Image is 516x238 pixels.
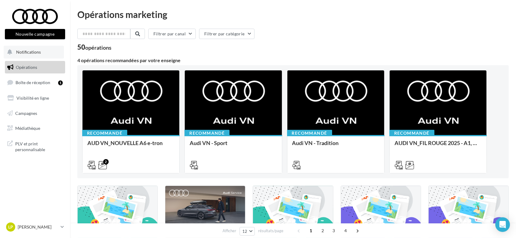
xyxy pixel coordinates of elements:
[16,65,37,70] span: Opérations
[15,140,63,153] span: PLV et print personnalisable
[389,130,434,137] div: Recommandé
[4,137,66,155] a: PLV et print personnalisable
[4,46,64,59] button: Notifications
[184,130,230,137] div: Recommandé
[4,107,66,120] a: Campagnes
[15,126,40,131] span: Médiathèque
[77,10,509,19] div: Opérations marketing
[5,29,65,39] button: Nouvelle campagne
[292,140,379,152] div: Audi VN - Tradition
[148,29,196,39] button: Filtrer par canal
[4,61,66,74] a: Opérations
[77,44,111,51] div: 50
[103,159,109,165] div: 2
[4,76,66,89] a: Boîte de réception1
[5,221,65,233] a: LP [PERSON_NAME]
[15,110,37,115] span: Campagnes
[287,130,332,137] div: Recommandé
[82,130,127,137] div: Recommandé
[18,224,58,230] p: [PERSON_NAME]
[190,140,277,152] div: Audi VN - Sport
[242,229,247,234] span: 12
[199,29,254,39] button: Filtrer par catégorie
[306,226,316,236] span: 1
[329,226,339,236] span: 3
[77,58,509,63] div: 4 opérations recommandées par votre enseigne
[8,224,13,230] span: LP
[16,95,49,101] span: Visibilité en ligne
[240,227,255,236] button: 12
[58,80,63,85] div: 1
[258,228,283,234] span: résultats/page
[341,226,350,236] span: 4
[85,45,111,50] div: opérations
[318,226,328,236] span: 2
[495,217,510,232] div: Open Intercom Messenger
[4,122,66,135] a: Médiathèque
[87,140,174,152] div: AUD VN_NOUVELLE A6 e-tron
[16,80,50,85] span: Boîte de réception
[4,92,66,105] a: Visibilité en ligne
[395,140,482,152] div: AUDI VN_FIL ROUGE 2025 - A1, Q2, Q3, Q5 et Q4 e-tron
[16,49,41,55] span: Notifications
[223,228,236,234] span: Afficher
